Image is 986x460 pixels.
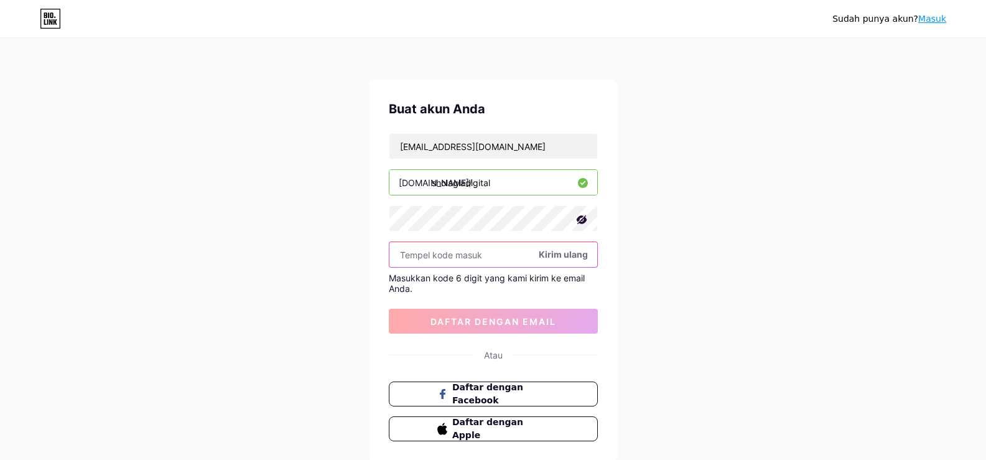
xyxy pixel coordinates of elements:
[389,242,597,267] input: Tempel kode masuk
[389,382,598,406] button: Daftar dengan Facebook
[389,309,598,334] button: daftar dengan email
[430,316,556,327] font: daftar dengan email
[452,382,523,405] font: Daftar dengan Facebook
[539,249,588,260] font: Kirim ulang
[389,416,598,441] button: Daftar dengan Apple
[389,170,597,195] input: nama belakang
[918,14,946,24] a: Masuk
[832,14,918,24] font: Sudah punya akun?
[399,177,472,188] font: [DOMAIN_NAME]/
[452,417,523,440] font: Daftar dengan Apple
[389,134,597,159] input: E-mail
[389,273,585,294] font: Masukkan kode 6 digit yang kami kirim ke email Anda.
[484,350,503,360] font: Atau
[389,101,485,116] font: Buat akun Anda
